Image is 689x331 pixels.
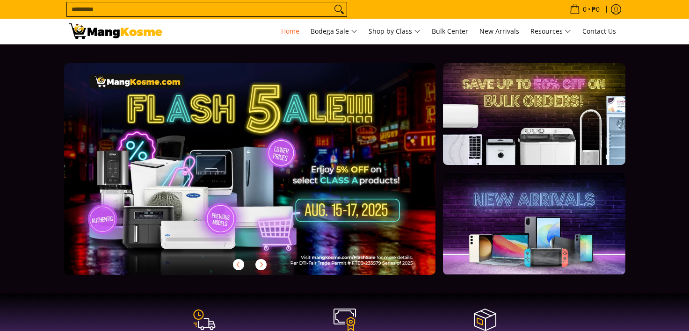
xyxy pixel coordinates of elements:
[427,19,473,44] a: Bulk Center
[578,19,621,44] a: Contact Us
[311,26,357,37] span: Bodega Sale
[69,23,162,39] img: Mang Kosme: Your Home Appliances Warehouse Sale Partner!
[479,27,519,36] span: New Arrivals
[172,19,621,44] nav: Main Menu
[228,254,249,275] button: Previous
[64,63,466,290] a: More
[530,26,571,37] span: Resources
[369,26,421,37] span: Shop by Class
[567,4,602,14] span: •
[582,27,616,36] span: Contact Us
[475,19,524,44] a: New Arrivals
[590,6,601,13] span: ₱0
[251,254,271,275] button: Next
[332,2,347,16] button: Search
[432,27,468,36] span: Bulk Center
[306,19,362,44] a: Bodega Sale
[526,19,576,44] a: Resources
[276,19,304,44] a: Home
[281,27,299,36] span: Home
[581,6,588,13] span: 0
[364,19,425,44] a: Shop by Class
